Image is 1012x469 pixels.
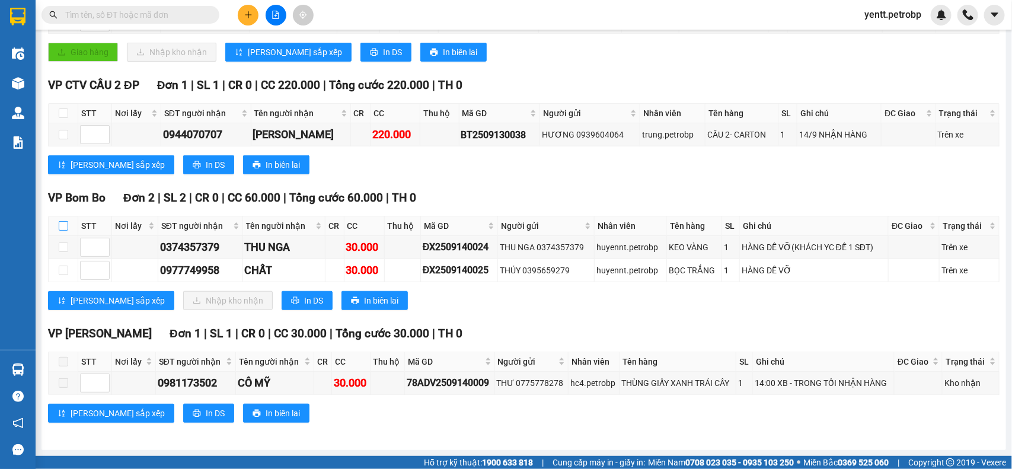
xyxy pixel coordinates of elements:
div: Trên xe [941,264,997,277]
button: downloadNhập kho nhận [183,291,273,310]
span: sort-ascending [58,161,66,170]
div: VP Bom Bo [10,10,105,24]
span: | [432,327,435,340]
div: BỌC TRẮNG [669,264,720,277]
th: CR [314,352,332,372]
strong: 0708 023 035 - 0935 103 250 [685,458,794,467]
th: Ghi chú [740,216,889,236]
button: uploadGiao hàng [48,43,118,62]
span: yentt.petrobp [855,7,931,22]
input: Tìm tên, số ĐT hoặc mã đơn [65,8,205,21]
th: Ghi chú [753,352,895,372]
span: | [222,191,225,205]
span: In DS [304,294,323,307]
div: 1 [724,241,738,254]
div: huyennt.petrobp [596,241,665,254]
span: Nơi lấy [115,107,149,120]
span: VP Bom Bo [48,191,106,205]
button: printerIn biên lai [420,43,487,62]
span: Tên người nhận [246,219,313,232]
div: THU NGA 0374357379 [500,241,592,254]
span: Tên người nhận [254,107,339,120]
div: 0977749958 [160,262,241,279]
div: THÚY 0395659279 [500,264,592,277]
span: VP CTV CẦU 2 ĐP [48,78,139,92]
span: ĐC Giao [892,219,927,232]
span: In biên lai [266,158,300,171]
td: ĐX2509140025 [421,259,498,282]
span: Người gửi [501,219,582,232]
img: warehouse-icon [12,77,24,90]
div: 30.000 [346,262,382,279]
div: trung.petrobp [642,128,703,141]
th: STT [78,216,112,236]
th: Ghi chú [797,104,882,123]
div: CÔ MỸ [238,375,312,391]
div: 0981173502 [158,375,234,391]
div: 78ADV2509140009 [407,375,493,390]
span: | [204,327,207,340]
span: aim [299,11,307,19]
button: printerIn DS [360,43,411,62]
span: In DS [206,407,225,420]
span: Nơi lấy [115,219,146,232]
button: aim [293,5,314,25]
div: THƯ 0775778278 [497,377,567,390]
div: BT2509130038 [461,127,538,142]
span: DĐ: [113,62,130,74]
span: Đơn 1 [157,78,189,92]
div: THU NGA [245,239,323,256]
td: CHẤT [243,259,325,282]
span: SĐT người nhận [164,107,239,120]
div: 30.000 [346,239,382,256]
button: sort-ascending[PERSON_NAME] sắp xếp [48,291,174,310]
span: sort-ascending [235,48,243,58]
div: CHẤT [245,262,323,279]
span: TH 0 [392,191,416,205]
button: printerIn biên lai [243,155,309,174]
button: plus [238,5,258,25]
span: Mã GD [462,107,528,120]
span: Tổng cước 220.000 [329,78,429,92]
div: CẦU 2- CARTON [707,128,777,141]
td: ĐX2509140024 [421,236,498,259]
span: CR 0 [241,327,265,340]
div: HƯƠNG 0939604064 [542,128,638,141]
span: sort-ascending [58,296,66,306]
th: Tên hàng [705,104,779,123]
span: Mã GD [424,219,486,232]
strong: 1900 633 818 [482,458,533,467]
span: In biên lai [364,294,398,307]
img: phone-icon [963,9,973,20]
span: SĐT người nhận [159,355,224,368]
span: ĐC Giao [898,355,930,368]
span: | [386,191,389,205]
button: printerIn DS [282,291,333,310]
span: Nơi lấy [115,355,143,368]
span: Tên người nhận [239,355,302,368]
span: DĐ EON BÌNH DƯƠNG [113,55,194,117]
td: 0977749958 [158,259,243,282]
th: CC [344,216,385,236]
span: copyright [946,458,954,467]
th: CC [332,352,370,372]
td: 0981173502 [156,372,236,395]
span: [PERSON_NAME] sắp xếp [71,158,165,171]
div: 0944070707 [163,126,249,143]
span: In biên lai [266,407,300,420]
span: Hỗ trợ kỹ thuật: [424,456,533,469]
span: | [323,78,326,92]
span: TH 0 [438,78,462,92]
span: | [158,191,161,205]
div: ĐX2509140025 [423,263,496,277]
span: | [898,456,899,469]
span: printer [351,296,359,306]
th: SL [736,352,753,372]
th: CR [351,104,371,123]
button: printerIn DS [183,404,234,423]
span: Miền Bắc [803,456,889,469]
span: search [49,11,58,19]
span: VP [PERSON_NAME] [48,327,152,340]
button: downloadNhập kho nhận [127,43,216,62]
span: Gửi: [10,11,28,24]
